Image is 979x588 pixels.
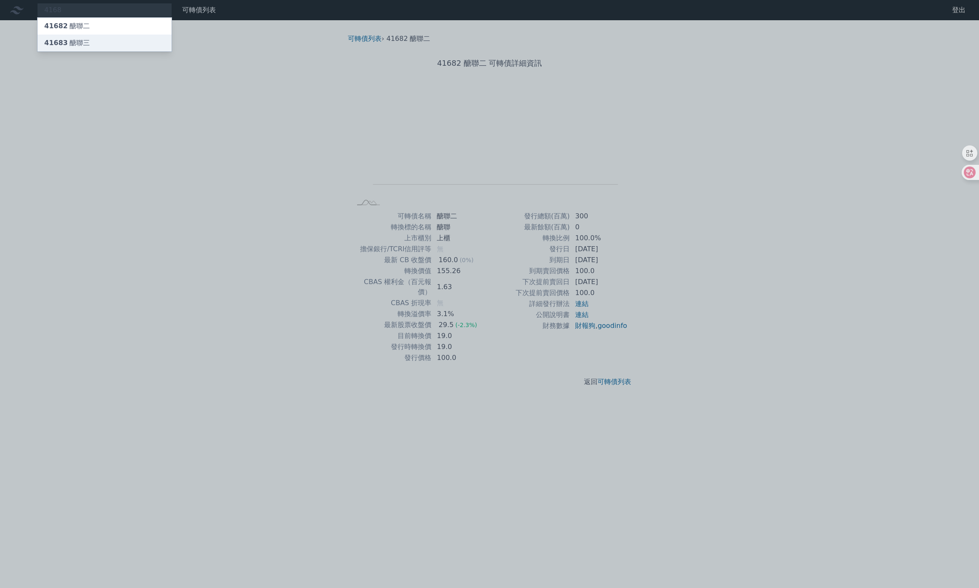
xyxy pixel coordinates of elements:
[44,38,90,48] div: 醣聯三
[44,39,68,47] span: 41683
[38,18,172,35] a: 41682醣聯二
[44,22,68,30] span: 41682
[44,21,90,31] div: 醣聯二
[38,35,172,51] a: 41683醣聯三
